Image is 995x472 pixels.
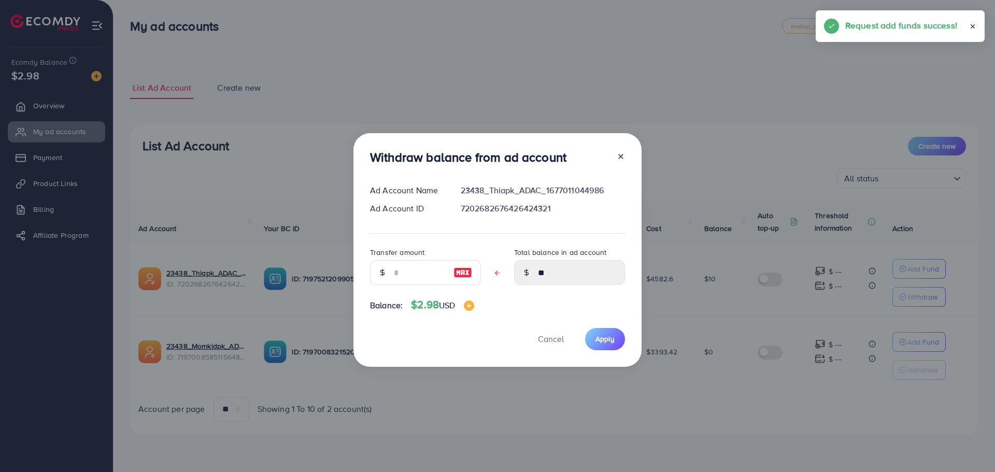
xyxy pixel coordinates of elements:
[464,301,474,311] img: image
[411,298,474,311] h4: $2.98
[452,203,633,214] div: 7202682676426424321
[362,184,452,196] div: Ad Account Name
[370,247,424,258] label: Transfer amount
[453,266,472,279] img: image
[514,247,606,258] label: Total balance in ad account
[370,299,403,311] span: Balance:
[585,328,625,350] button: Apply
[439,299,455,311] span: USD
[951,425,987,464] iframe: Chat
[595,334,615,344] span: Apply
[845,19,957,32] h5: Request add funds success!
[452,184,633,196] div: 23438_Thiapk_ADAC_1677011044986
[525,328,577,350] button: Cancel
[370,150,566,165] h3: Withdraw balance from ad account
[362,203,452,214] div: Ad Account ID
[538,333,564,345] span: Cancel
